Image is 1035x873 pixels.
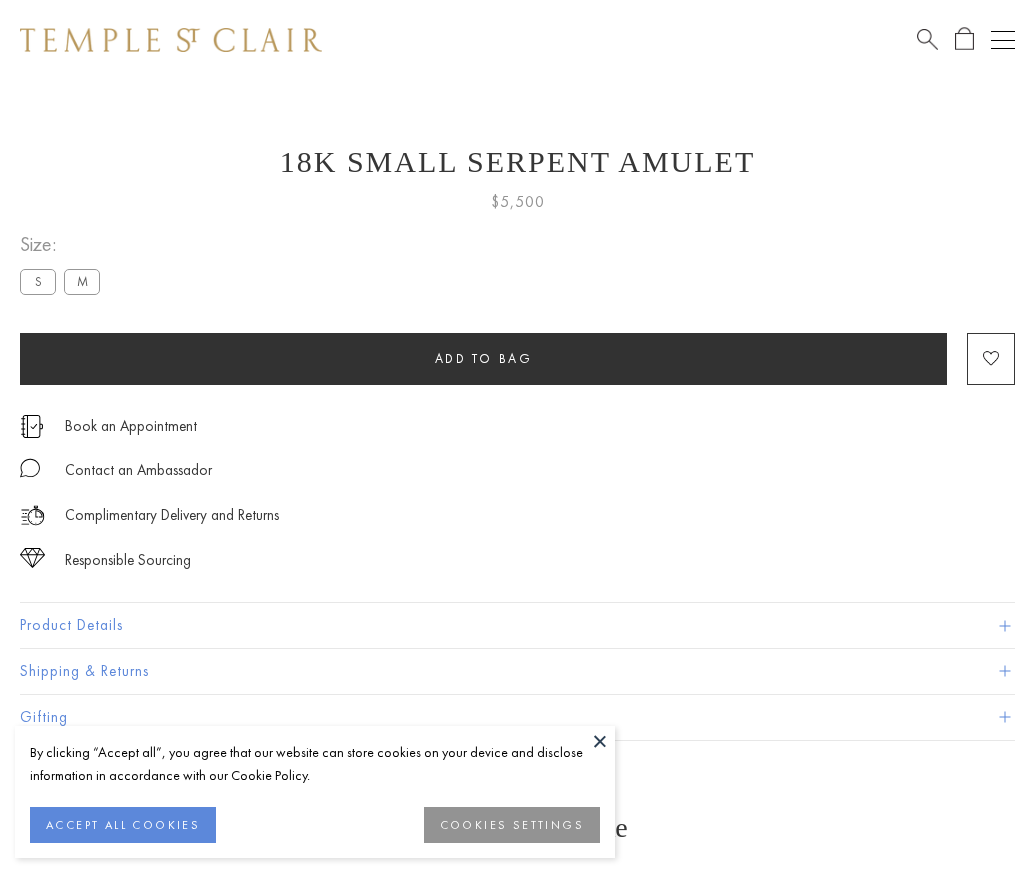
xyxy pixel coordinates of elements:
[20,503,45,528] img: icon_delivery.svg
[65,415,197,437] a: Book an Appointment
[917,27,938,52] a: Search
[30,807,216,843] button: ACCEPT ALL COOKIES
[65,548,191,573] div: Responsible Sourcing
[20,228,108,261] span: Size:
[991,28,1015,52] button: Open navigation
[424,807,600,843] button: COOKIES SETTINGS
[20,415,44,438] img: icon_appointment.svg
[65,458,212,483] div: Contact an Ambassador
[20,28,322,52] img: Temple St. Clair
[20,548,45,568] img: icon_sourcing.svg
[20,603,1015,648] button: Product Details
[65,503,279,528] p: Complimentary Delivery and Returns
[20,695,1015,740] button: Gifting
[20,269,56,294] label: S
[20,649,1015,694] button: Shipping & Returns
[64,269,100,294] label: M
[955,27,974,52] a: Open Shopping Bag
[435,350,533,367] span: Add to bag
[491,189,545,215] span: $5,500
[20,458,40,478] img: MessageIcon-01_2.svg
[20,145,1015,179] h1: 18K Small Serpent Amulet
[30,741,600,787] div: By clicking “Accept all”, you agree that our website can store cookies on your device and disclos...
[20,333,947,385] button: Add to bag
